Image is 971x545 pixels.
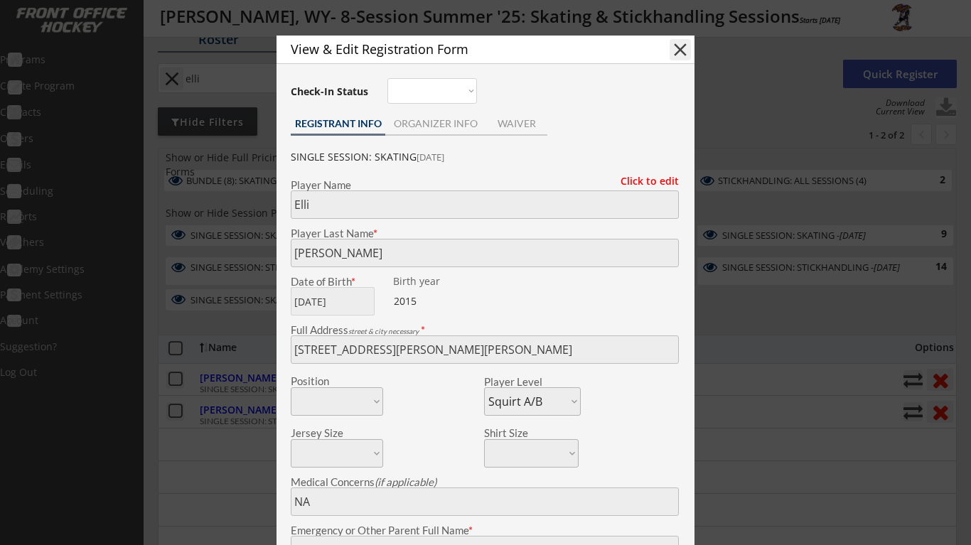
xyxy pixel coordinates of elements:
[291,151,679,163] div: SINGLE SESSION: SKATING
[375,475,436,488] em: (if applicable)
[670,39,691,60] button: close
[291,276,383,287] div: Date of Birth
[291,525,679,536] div: Emergency or Other Parent Full Name
[393,276,482,287] div: We are transitioning the system to collect and store date of birth instead of just birth year to ...
[291,87,371,97] div: Check-In Status
[291,477,679,487] div: Medical Concerns
[394,294,483,308] div: 2015
[348,327,419,335] em: street & city necessary
[291,487,679,516] input: Allergies, injuries, etc.
[291,119,385,129] div: REGISTRANT INFO
[291,376,364,387] div: Position
[291,428,364,438] div: Jersey Size
[291,43,645,55] div: View & Edit Registration Form
[485,119,547,129] div: WAIVER
[291,325,679,335] div: Full Address
[385,119,485,129] div: ORGANIZER INFO
[291,180,679,190] div: Player Name
[484,428,557,438] div: Shirt Size
[393,276,482,286] div: Birth year
[484,377,581,387] div: Player Level
[417,151,444,163] font: [DATE]
[291,228,679,239] div: Player Last Name
[291,335,679,364] input: Street, City, Province/State
[610,176,679,186] div: Click to edit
